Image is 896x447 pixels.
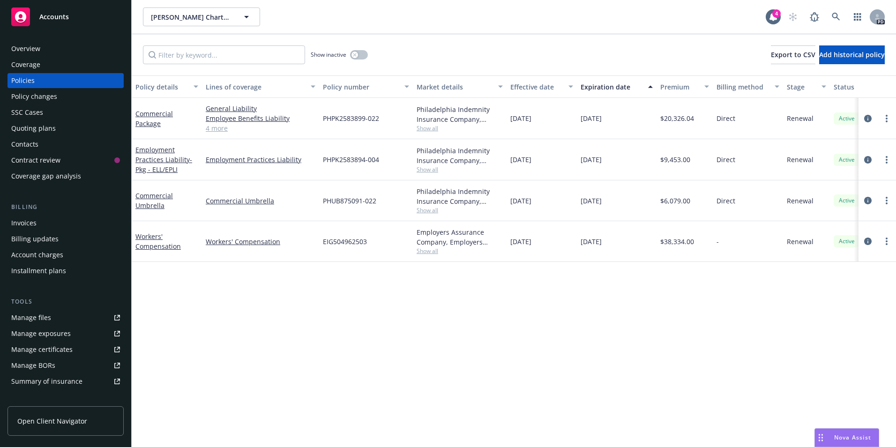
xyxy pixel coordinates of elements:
a: Employee Benefits Liability [206,113,315,123]
span: Nova Assist [834,433,871,441]
a: Commercial Umbrella [135,191,173,210]
span: Renewal [787,196,814,206]
button: Add historical policy [819,45,885,64]
div: Status [834,82,891,92]
a: Manage certificates [7,342,124,357]
span: $20,326.04 [660,113,694,123]
button: Policy details [132,75,202,98]
span: Active [837,196,856,205]
a: Commercial Umbrella [206,196,315,206]
span: Manage exposures [7,326,124,341]
div: SSC Cases [11,105,43,120]
a: circleInformation [862,154,874,165]
span: [DATE] [581,237,602,246]
a: Policies [7,73,124,88]
a: Employment Practices Liability [206,155,315,164]
a: Start snowing [784,7,802,26]
div: Invoices [11,216,37,231]
button: Nova Assist [814,428,879,447]
div: Stage [787,82,816,92]
a: circleInformation [862,113,874,124]
div: Summary of insurance [11,374,82,389]
a: Search [827,7,845,26]
span: Export to CSV [771,50,815,59]
div: Philadelphia Indemnity Insurance Company, [GEOGRAPHIC_DATA] Insurance Companies [417,104,503,124]
a: Contract review [7,153,124,168]
div: Policy details [135,82,188,92]
a: more [881,154,892,165]
a: more [881,195,892,206]
a: Billing updates [7,231,124,246]
div: Philadelphia Indemnity Insurance Company, [GEOGRAPHIC_DATA] Insurance Companies [417,146,503,165]
span: Show all [417,206,503,214]
span: Show all [417,124,503,132]
div: Policies [11,73,35,88]
div: Tools [7,297,124,306]
div: Drag to move [815,429,827,447]
span: Show all [417,247,503,255]
div: Policy number [323,82,399,92]
span: [DATE] [510,155,531,164]
a: Workers' Compensation [206,237,315,246]
span: PHPK2583899-022 [323,113,379,123]
div: Overview [11,41,40,56]
div: Billing method [717,82,769,92]
a: Policy changes [7,89,124,104]
button: Premium [657,75,713,98]
span: [DATE] [510,113,531,123]
a: more [881,113,892,124]
div: Manage certificates [11,342,73,357]
button: Export to CSV [771,45,815,64]
span: [DATE] [510,237,531,246]
span: Active [837,156,856,164]
span: PHPK2583894-004 [323,155,379,164]
span: - [717,237,719,246]
span: [DATE] [581,155,602,164]
span: Renewal [787,237,814,246]
a: Commercial Package [135,109,173,128]
div: Installment plans [11,263,66,278]
span: [PERSON_NAME] Charter School [151,12,232,22]
span: Renewal [787,113,814,123]
span: $9,453.00 [660,155,690,164]
a: Coverage [7,57,124,72]
div: Contract review [11,153,60,168]
span: $6,079.00 [660,196,690,206]
a: SSC Cases [7,105,124,120]
div: Contacts [11,137,38,152]
span: Renewal [787,155,814,164]
a: 4 more [206,123,315,133]
a: Installment plans [7,263,124,278]
span: Direct [717,196,735,206]
span: Show inactive [311,51,346,59]
span: PHUB875091-022 [323,196,376,206]
div: Philadelphia Indemnity Insurance Company, [GEOGRAPHIC_DATA] Insurance Companies [417,186,503,206]
div: Lines of coverage [206,82,305,92]
button: Effective date [507,75,577,98]
div: Billing updates [11,231,59,246]
button: Expiration date [577,75,657,98]
div: Coverage [11,57,40,72]
a: Summary of insurance [7,374,124,389]
a: Invoices [7,216,124,231]
button: Stage [783,75,830,98]
a: Overview [7,41,124,56]
a: Report a Bug [805,7,824,26]
span: Direct [717,113,735,123]
a: Account charges [7,247,124,262]
span: Open Client Navigator [17,416,87,426]
span: Show all [417,165,503,173]
a: circleInformation [862,195,874,206]
button: Market details [413,75,507,98]
a: General Liability [206,104,315,113]
span: Active [837,237,856,246]
a: circleInformation [862,236,874,247]
div: 4 [772,9,781,18]
a: Manage BORs [7,358,124,373]
div: Policy changes [11,89,57,104]
button: Lines of coverage [202,75,319,98]
span: Add historical policy [819,50,885,59]
div: Expiration date [581,82,642,92]
div: Manage files [11,310,51,325]
div: Premium [660,82,699,92]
